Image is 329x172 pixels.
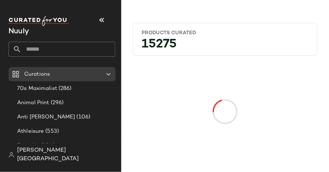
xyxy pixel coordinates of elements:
img: cfy_white_logo.C9jOOHJF.svg [9,16,69,26]
div: Products Curated [142,30,309,36]
span: (106) [75,113,91,121]
span: Animal Print [17,99,49,107]
div: 15275 [136,39,314,52]
span: Curations [24,70,50,79]
span: 70s Maximalist [17,85,57,93]
span: Boys Lie [17,142,39,150]
span: (104) [39,142,55,150]
img: svg%3e [9,152,14,158]
span: (296) [49,99,64,107]
span: Current Company Name [9,28,29,35]
span: Anti [PERSON_NAME] [17,113,75,121]
span: Athleisure [17,127,44,136]
span: (286) [57,85,72,93]
span: (553) [44,127,59,136]
span: [PERSON_NAME][GEOGRAPHIC_DATA] [17,146,115,163]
